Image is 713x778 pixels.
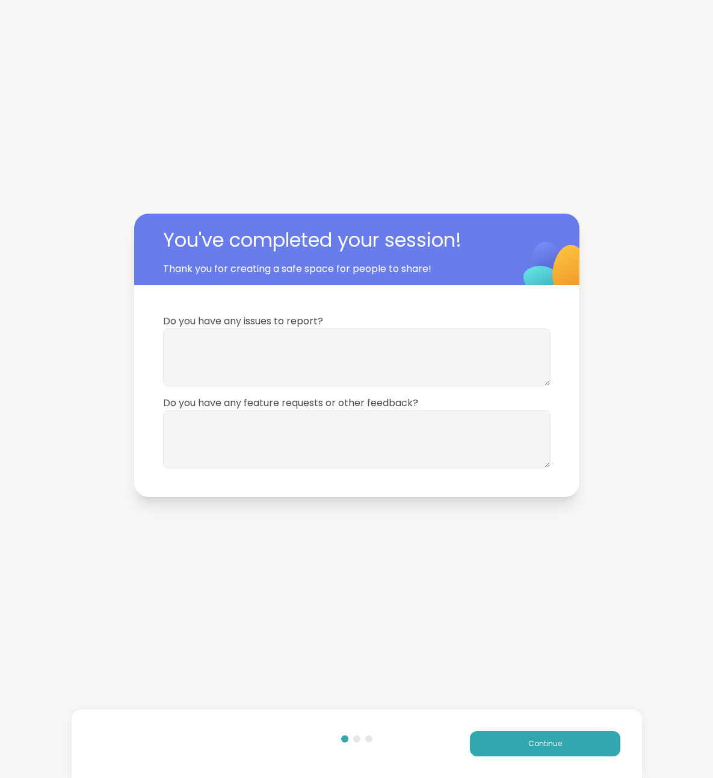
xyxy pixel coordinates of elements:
[495,211,615,330] img: ShareWell Logomark
[163,226,512,255] span: You've completed your session!
[163,314,551,329] span: Do you have any issues to report?
[470,731,620,756] button: Continue
[163,262,494,276] span: Thank you for creating a safe space for people to share!
[528,738,562,749] span: Continue
[163,396,551,410] span: Do you have any feature requests or other feedback?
